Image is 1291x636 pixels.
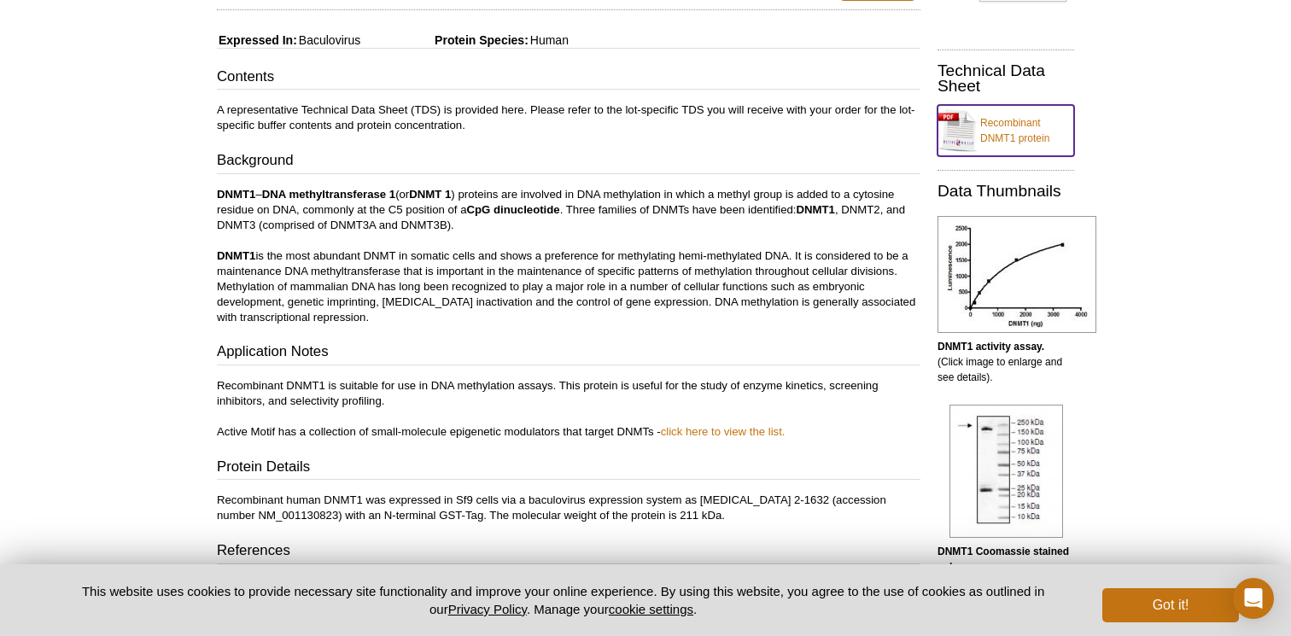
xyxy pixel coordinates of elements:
[52,582,1074,618] p: This website uses cookies to provide necessary site functionality and improve your online experie...
[796,203,834,216] strong: DNMT1
[466,203,559,216] strong: CpG dinucleotide
[938,105,1074,156] a: Recombinant DNMT1 protein
[938,216,1096,333] img: DNMT1 activity assay
[217,188,255,201] strong: DNMT1
[217,378,920,440] p: Recombinant DNMT1 is suitable for use in DNA methylation assays. This protein is useful for the s...
[217,457,920,481] h3: Protein Details
[529,33,569,47] span: Human
[938,184,1074,199] h2: Data Thumbnails
[661,425,786,438] a: click here to view the list.
[217,341,920,365] h3: Application Notes
[409,188,451,201] strong: DNMT 1
[938,63,1074,94] h2: Technical Data Sheet
[938,544,1074,605] p: (Click image to enlarge and see details).
[938,339,1074,385] p: (Click image to enlarge and see details).
[297,33,360,47] span: Baculovirus
[217,67,920,90] h3: Contents
[217,187,920,325] p: – (or ) proteins are involved in DNA methylation in which a methyl group is added to a cytosine r...
[364,33,529,47] span: Protein Species:
[448,602,527,616] a: Privacy Policy
[1102,588,1239,622] button: Got it!
[217,150,920,174] h3: Background
[217,493,920,523] p: Recombinant human DNMT1 was expressed in Sf9 cells via a baculovirus expression system as [MEDICA...
[217,102,920,133] p: A representative Technical Data Sheet (TDS) is provided here. Please refer to the lot-specific TD...
[217,540,920,564] h3: References
[938,341,1044,353] b: DNMT1 activity assay.
[938,546,1069,573] b: DNMT1 Coomassie stained gel.
[949,405,1063,538] img: DNMT1 Coomassie gel
[217,33,297,47] span: Expressed In:
[262,188,395,201] strong: DNA methyltransferase 1
[1233,578,1274,619] div: Open Intercom Messenger
[217,249,255,262] strong: DNMT1
[609,602,693,616] button: cookie settings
